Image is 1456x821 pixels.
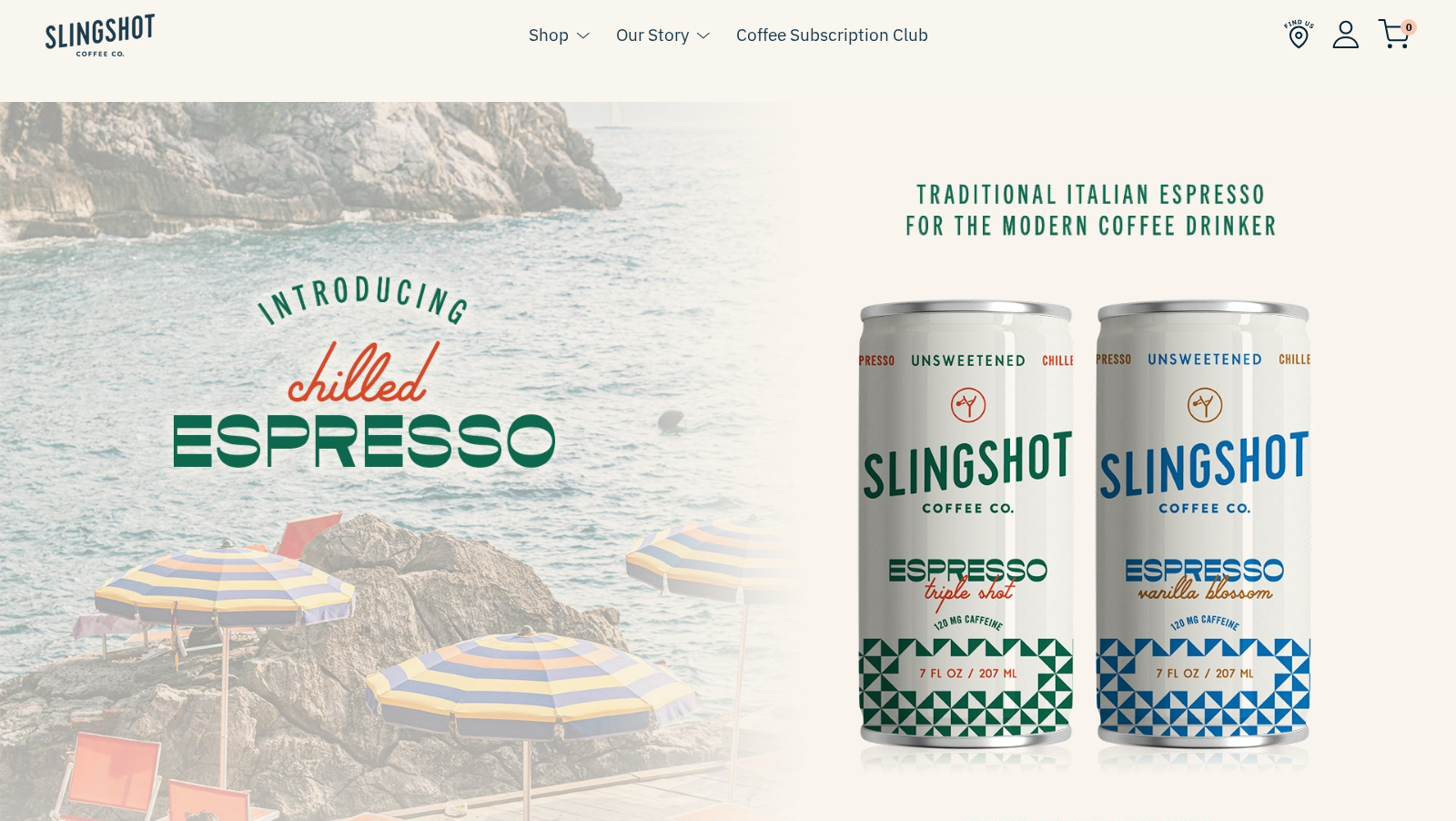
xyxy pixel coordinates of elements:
[736,21,928,48] a: Coffee Subscription Club
[1332,20,1360,48] img: Account
[1284,19,1314,49] img: Find Us
[529,21,569,48] a: Shop
[1400,19,1417,35] span: 0
[616,21,689,48] a: Our Story
[1378,24,1410,46] a: 0
[1378,19,1410,49] img: cart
